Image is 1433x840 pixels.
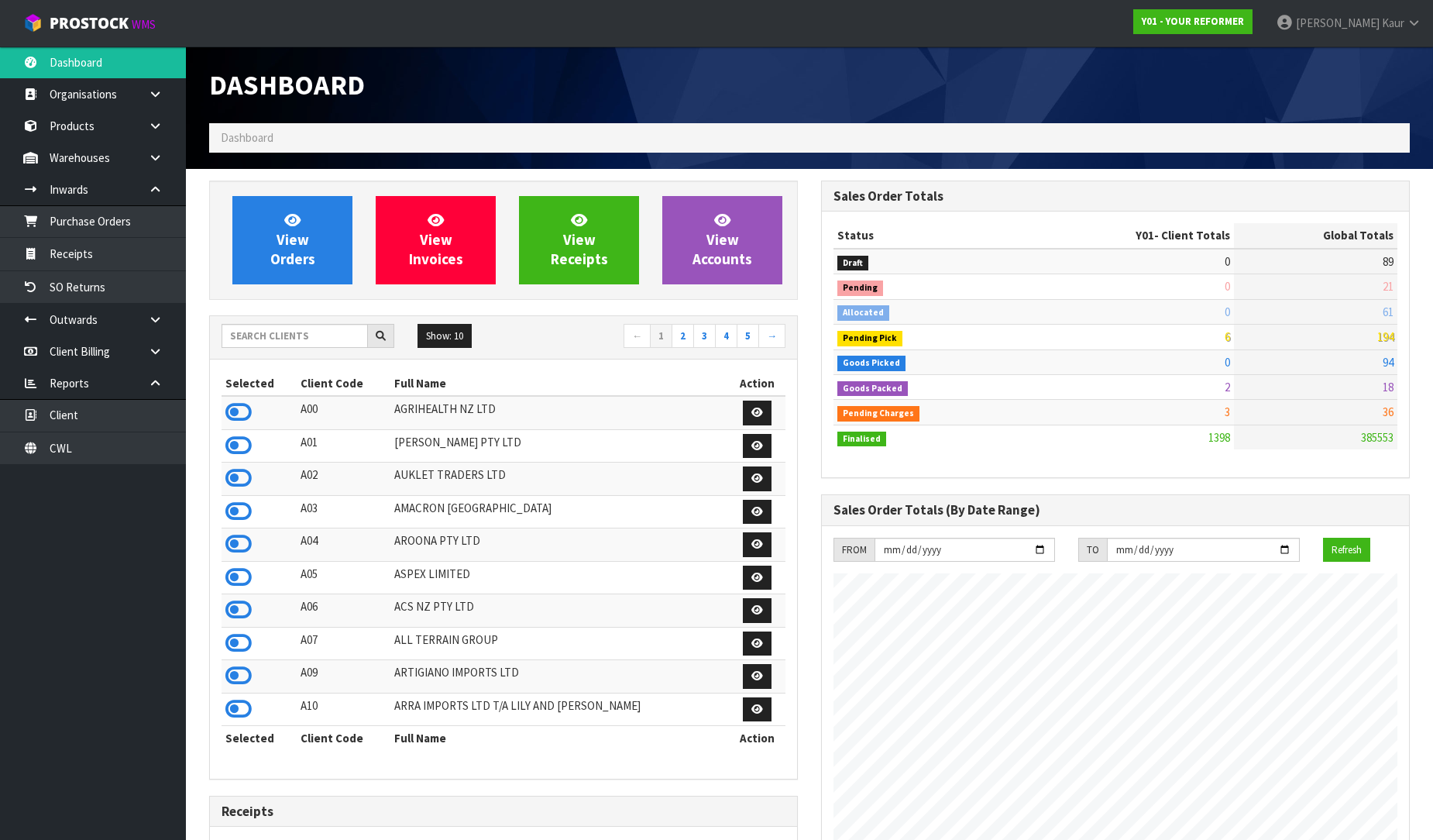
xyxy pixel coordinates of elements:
[837,356,906,371] span: Goods Picked
[1382,15,1404,30] span: Kaur
[837,406,919,422] span: Pending Charges
[1020,223,1234,248] th: - Client Totals
[837,256,868,271] span: Draft
[837,331,902,346] span: Pending Pick
[737,324,759,349] a: 5
[1234,223,1397,248] th: Global Totals
[297,561,390,594] td: A05
[297,371,390,396] th: Client Code
[833,189,1397,204] h3: Sales Order Totals
[222,804,785,819] h3: Receipts
[692,211,752,269] span: View Accounts
[390,627,729,660] td: ALL TERRAIN GROUP
[1133,9,1253,34] a: Y01 - YOUR REFORMER
[672,324,694,349] a: 2
[1383,305,1393,319] span: 61
[132,17,156,32] small: WMS
[297,594,390,628] td: A06
[715,324,737,349] a: 4
[297,528,390,562] td: A04
[837,305,889,321] span: Allocated
[297,495,390,528] td: A03
[232,196,352,284] a: ViewOrders
[837,432,886,447] span: Finalised
[551,211,608,269] span: View Receipts
[409,211,463,269] span: View Invoices
[297,693,390,726] td: A10
[390,371,729,396] th: Full Name
[1383,380,1393,394] span: 18
[833,503,1397,518] h3: Sales Order Totals (By Date Range)
[1383,279,1393,294] span: 21
[729,726,785,751] th: Action
[297,429,390,463] td: A01
[1208,430,1230,445] span: 1398
[390,693,729,726] td: ARRA IMPORTS LTD T/A LILY AND [PERSON_NAME]
[729,371,785,396] th: Action
[837,281,883,296] span: Pending
[1323,538,1370,563] button: Refresh
[1225,355,1230,370] span: 0
[23,13,43,33] img: cube-alt.png
[1142,15,1244,28] strong: Y01 - YOUR REFORMER
[833,223,1020,248] th: Status
[390,561,729,594] td: ASPEX LIMITED
[297,660,390,694] td: A09
[1225,254,1230,269] span: 0
[390,528,729,562] td: AROONA PTY LTD
[1225,380,1230,394] span: 2
[1225,405,1230,419] span: 3
[297,726,390,751] th: Client Code
[833,538,875,563] div: FROM
[390,396,729,429] td: AGRIHEALTH NZ LTD
[222,324,368,348] input: Search clients
[1296,15,1380,30] span: [PERSON_NAME]
[221,130,273,145] span: Dashboard
[1225,279,1230,294] span: 0
[209,67,365,102] span: Dashboard
[50,13,129,33] span: ProStock
[1377,329,1393,344] span: 194
[390,463,729,496] td: AUKLET TRADERS LTD
[1361,430,1393,445] span: 385553
[222,371,297,396] th: Selected
[515,324,785,351] nav: Page navigation
[624,324,651,349] a: ←
[693,324,716,349] a: 3
[650,324,672,349] a: 1
[662,196,782,284] a: ViewAccounts
[418,324,472,349] button: Show: 10
[390,726,729,751] th: Full Name
[1383,405,1393,419] span: 36
[390,495,729,528] td: AMACRON [GEOGRAPHIC_DATA]
[297,627,390,660] td: A07
[390,429,729,463] td: [PERSON_NAME] PTY LTD
[1383,254,1393,269] span: 89
[297,463,390,496] td: A02
[222,726,297,751] th: Selected
[1078,538,1107,563] div: TO
[270,211,315,269] span: View Orders
[1383,355,1393,370] span: 94
[1225,329,1230,344] span: 6
[297,396,390,429] td: A00
[519,196,639,284] a: ViewReceipts
[1225,305,1230,319] span: 0
[390,594,729,628] td: ACS NZ PTY LTD
[758,324,785,349] a: →
[837,381,908,397] span: Goods Packed
[376,196,496,284] a: ViewInvoices
[390,660,729,694] td: ARTIGIANO IMPORTS LTD
[1136,228,1154,243] span: Y01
